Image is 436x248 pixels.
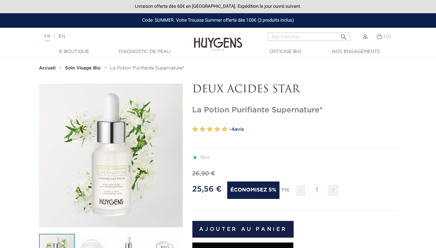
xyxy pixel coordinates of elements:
label: 15ml [192,155,218,160]
label: 2 [199,125,205,134]
a: E-Boutique [42,48,106,55]
label: 3 [207,125,213,134]
a: -4avis [229,125,397,134]
button:  [338,31,350,39]
div: TTC [281,183,290,201]
a: Officine Bio [253,48,318,55]
i:  [340,31,348,39]
label: 4 [214,125,220,134]
input: Rechercher [268,33,350,41]
strong: Soin Visage Bio [65,66,101,70]
label: 5 [222,125,228,134]
span: 25,56 € [192,185,222,193]
a: Accueil [39,66,57,71]
p: DEUX ACIDES STAR [192,84,397,96]
a: Soin Visage Bio [65,66,102,71]
a: La Potion Purifiante Supernature* [110,66,184,71]
span: 4 [231,127,235,132]
a: EN [58,34,65,39]
span: (0) [384,34,391,39]
label: 1 [192,125,198,134]
a: Diagnostic de peau [112,48,177,55]
a: Nos engagements [324,48,388,55]
span: 26,90 € [192,171,215,177]
div: | [41,33,177,40]
h1: La Potion Purifiante Supernature* [192,106,397,115]
img: Huygens [194,27,242,52]
span: + [328,185,339,196]
button: Ajouter au panier [192,221,294,238]
span: La Potion Purifiante Supernature* [110,66,184,70]
span: - [296,185,305,196]
span: Économisez 5% [227,181,279,199]
input: Quantité [307,184,327,196]
a: FR [45,34,51,41]
strong: Accueil [39,66,56,70]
